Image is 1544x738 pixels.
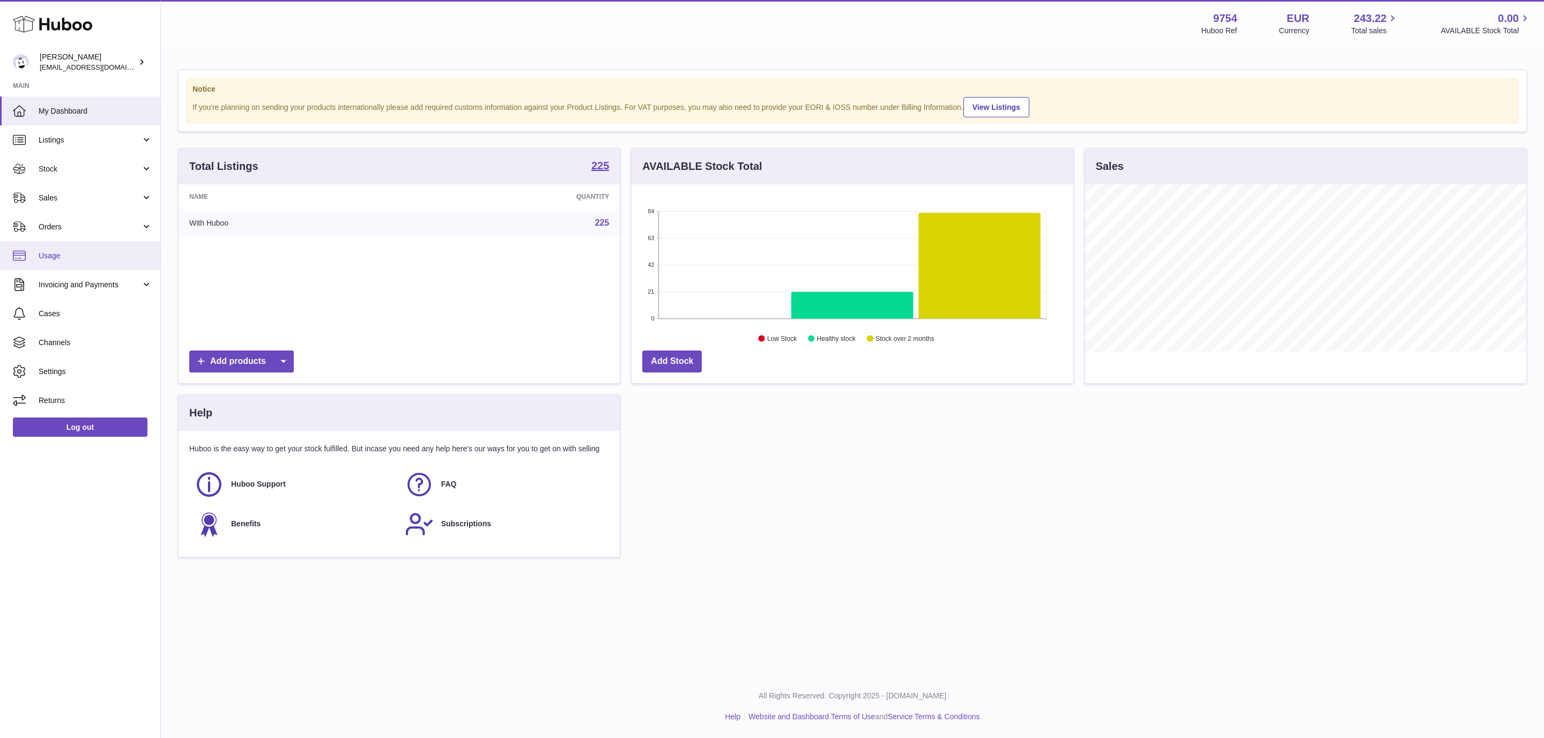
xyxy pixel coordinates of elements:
p: Huboo is the easy way to get your stock fulfilled. But incase you need any help here's our ways f... [189,444,609,454]
span: 243.22 [1354,11,1386,26]
a: Add products [189,351,294,372]
p: All Rights Reserved. Copyright 2025 - [DOMAIN_NAME] [169,691,1535,701]
span: Huboo Support [231,479,286,489]
span: Listings [39,135,141,145]
a: Huboo Support [195,470,394,499]
strong: Notice [192,84,1512,94]
text: Low Stock [767,335,797,342]
div: Huboo Ref [1201,26,1237,36]
td: With Huboo [179,209,411,237]
a: 225 [595,218,610,227]
h3: Help [189,406,212,420]
a: View Listings [963,97,1029,117]
span: Channels [39,338,152,348]
span: Sales [39,193,141,203]
h3: Sales [1096,159,1124,174]
span: Invoicing and Payments [39,280,141,290]
span: Benefits [231,519,261,529]
a: Subscriptions [405,510,604,539]
a: 225 [591,160,609,173]
span: Returns [39,396,152,406]
strong: EUR [1287,11,1309,26]
a: Website and Dashboard Terms of Use [748,712,875,721]
span: Total sales [1351,26,1399,36]
img: info@fieldsluxury.london [13,54,29,70]
a: 243.22 Total sales [1351,11,1399,36]
a: 0.00 AVAILABLE Stock Total [1441,11,1531,36]
text: 0 [651,315,655,322]
text: Stock over 2 months [876,335,934,342]
span: Subscriptions [441,519,491,529]
a: FAQ [405,470,604,499]
span: AVAILABLE Stock Total [1441,26,1531,36]
h3: Total Listings [189,159,258,174]
text: Healthy stock [817,335,856,342]
strong: 225 [591,160,609,171]
h3: AVAILABLE Stock Total [642,159,762,174]
span: Usage [39,251,152,261]
span: [EMAIL_ADDRESS][DOMAIN_NAME] [40,63,158,71]
strong: 9754 [1213,11,1237,26]
div: [PERSON_NAME] [40,52,136,72]
span: My Dashboard [39,106,152,116]
a: Service Terms & Conditions [888,712,980,721]
a: Add Stock [642,351,702,372]
a: Log out [13,418,147,437]
a: Benefits [195,510,394,539]
div: Currency [1279,26,1310,36]
span: Stock [39,164,141,174]
span: 0.00 [1498,11,1519,26]
span: Cases [39,309,152,319]
th: Quantity [411,184,620,209]
text: 84 [648,208,655,214]
text: 63 [648,235,655,241]
div: If you're planning on sending your products internationally please add required customs informati... [192,95,1512,117]
a: Help [725,712,741,721]
text: 42 [648,262,655,268]
li: and [745,712,979,722]
th: Name [179,184,411,209]
span: Orders [39,222,141,232]
text: 21 [648,288,655,295]
span: FAQ [441,479,457,489]
span: Settings [39,367,152,377]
